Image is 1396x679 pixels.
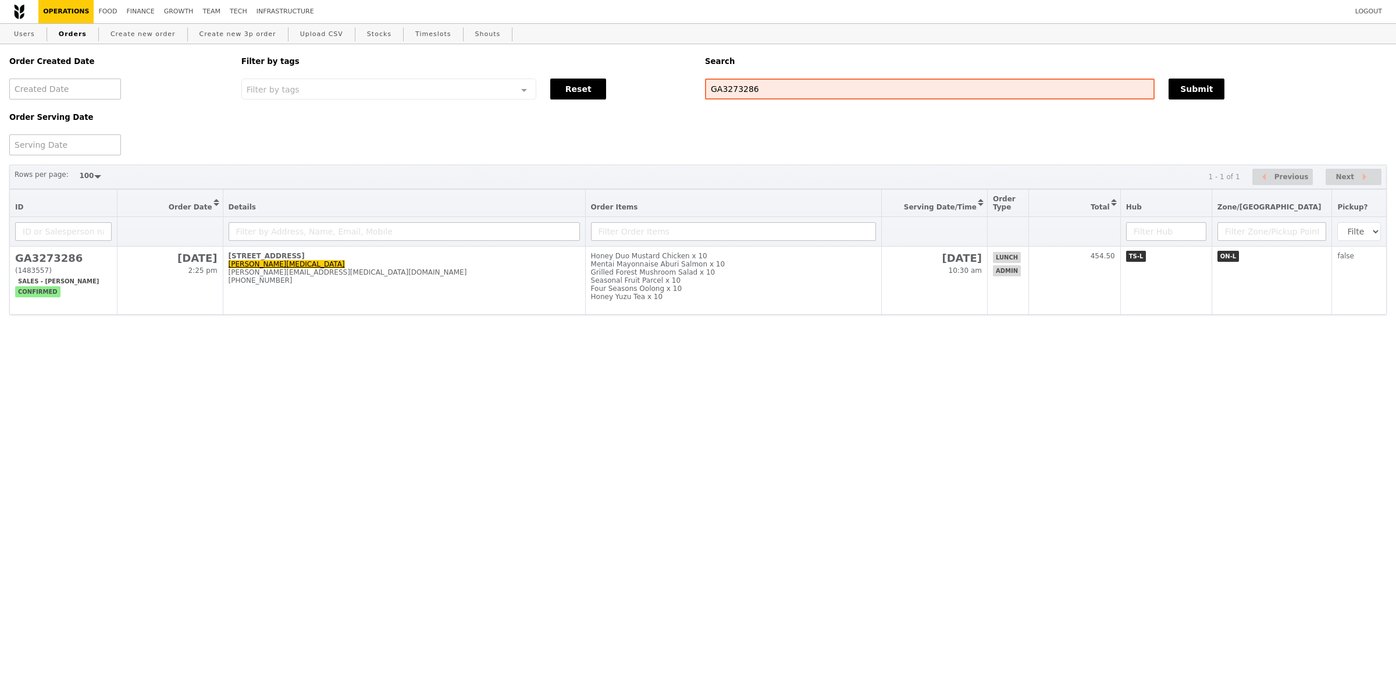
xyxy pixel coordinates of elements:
span: TS-L [1126,251,1146,262]
a: Users [9,24,40,45]
button: Next [1326,169,1381,186]
img: Grain logo [14,4,24,19]
input: Filter Hub [1126,222,1206,241]
input: Serving Date [9,134,121,155]
span: Pickup? [1337,203,1367,211]
div: Four Seasons Oolong x 10 [591,285,876,293]
div: (1483557) [15,266,112,275]
h5: Order Created Date [9,57,227,66]
span: Zone/[GEOGRAPHIC_DATA] [1217,203,1322,211]
a: Orders [54,24,91,45]
span: admin [993,265,1021,276]
button: Previous [1252,169,1313,186]
input: ID or Salesperson name [15,222,112,241]
span: Hub [1126,203,1142,211]
span: Order Type [993,195,1016,211]
span: false [1337,252,1354,260]
span: ID [15,203,23,211]
div: [PERSON_NAME][EMAIL_ADDRESS][MEDICAL_DATA][DOMAIN_NAME] [229,268,580,276]
div: Mentai Mayonnaise Aburi Salmon x 10 [591,260,876,268]
input: Filter Order Items [591,222,876,241]
input: Filter by Address, Name, Email, Mobile [229,222,580,241]
span: confirmed [15,286,60,297]
a: [PERSON_NAME][MEDICAL_DATA] [229,260,345,268]
div: Honey Duo Mustard Chicken x 10 [591,252,876,260]
button: Submit [1169,79,1224,99]
h5: Filter by tags [241,57,691,66]
a: Create new 3p order [195,24,281,45]
span: 454.50 [1091,252,1115,260]
span: Previous [1274,170,1309,184]
h2: GA3273286 [15,252,112,264]
h2: [DATE] [123,252,217,264]
span: Next [1336,170,1354,184]
div: Seasonal Fruit Parcel x 10 [591,276,876,285]
h5: Order Serving Date [9,113,227,122]
span: Sales - [PERSON_NAME] [15,276,102,287]
span: ON-L [1217,251,1239,262]
a: Upload CSV [295,24,348,45]
span: 10:30 am [949,266,982,275]
a: Create new order [106,24,180,45]
span: 2:25 pm [188,266,218,275]
a: Stocks [362,24,396,45]
div: [STREET_ADDRESS] [229,252,580,260]
span: Order Items [591,203,638,211]
a: Timeslots [411,24,455,45]
div: Honey Yuzu Tea x 10 [591,293,876,301]
a: Shouts [471,24,505,45]
input: Search any field [705,79,1155,99]
h5: Search [705,57,1387,66]
span: Filter by tags [247,84,300,94]
h2: [DATE] [887,252,982,264]
div: 1 - 1 of 1 [1208,173,1240,181]
span: Details [229,203,256,211]
input: Filter Zone/Pickup Point [1217,222,1327,241]
button: Reset [550,79,606,99]
div: Grilled Forest Mushroom Salad x 10 [591,268,876,276]
span: lunch [993,252,1021,263]
div: [PHONE_NUMBER] [229,276,580,285]
input: Created Date [9,79,121,99]
label: Rows per page: [15,169,69,180]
